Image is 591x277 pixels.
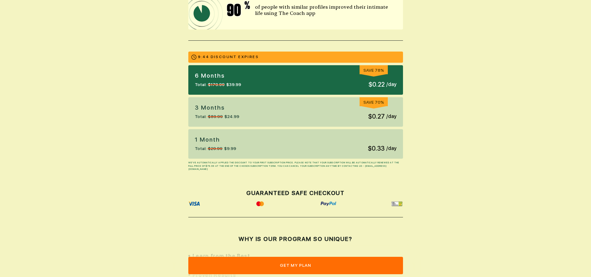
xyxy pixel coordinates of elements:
span: $0.22 [369,80,385,89]
img: ssl-secure [391,201,403,206]
p: 6 months [195,72,241,80]
span: Save 78% [363,68,384,73]
p: of people with similar profiles improved their intimate life using The Coach app [255,4,396,16]
span: $0.33 [368,144,385,153]
p: 1 Month [195,136,236,144]
span: Total: [195,113,206,120]
span: 90 [227,2,247,19]
p: 3 Months [195,104,239,112]
div: Learn from the Best [193,253,383,259]
span: Total: [195,145,206,152]
span: $29.99 [208,145,222,152]
p: 9:44 DISCOUNT EXPIRES [198,55,259,60]
span: $0.27 [368,112,385,121]
span: $39.99 [226,81,241,88]
span: $179.99 [208,81,225,88]
img: icon [188,201,200,206]
img: icon [255,201,266,206]
span: $24.99 [224,113,239,120]
span: Save 70% [363,100,384,105]
div: WHY IS OUR PROGRAM SO UNIQUE? [188,236,403,243]
span: $9.99 [224,145,236,152]
button: get my plan [188,257,403,274]
img: icon [320,201,336,206]
span: Total: [195,81,206,88]
span: / day [386,81,396,88]
span: % [244,0,250,19]
p: WE'VE AUTOMATICALLY APPLIED THE DISCOUNT TO YOUR FIRST SUBSCRIPTION PRICE. PLEASE NOTE THAT YOUR ... [188,161,403,171]
span: $89.99 [208,113,223,120]
span: / day [386,113,396,120]
h2: GUARANTEED SAFE CHECKOUT [188,190,403,197]
span: / day [386,145,396,152]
